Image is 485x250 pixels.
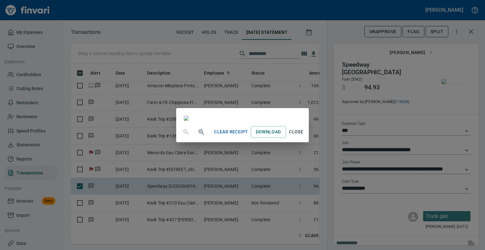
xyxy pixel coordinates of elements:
[286,126,306,138] button: Close
[256,128,281,136] span: Download
[212,126,250,138] button: Clear Receipt
[214,128,248,136] span: Clear Receipt
[184,116,189,121] img: receipts%2Fmarketjohnson%2F2025-09-24%2FQt4uZJRCV6gaHzM0g9aEyFZqZlg1__SQ7jIj9d9OnHWBB7EAYL.jpg
[251,126,286,138] a: Download
[289,128,304,136] span: Close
